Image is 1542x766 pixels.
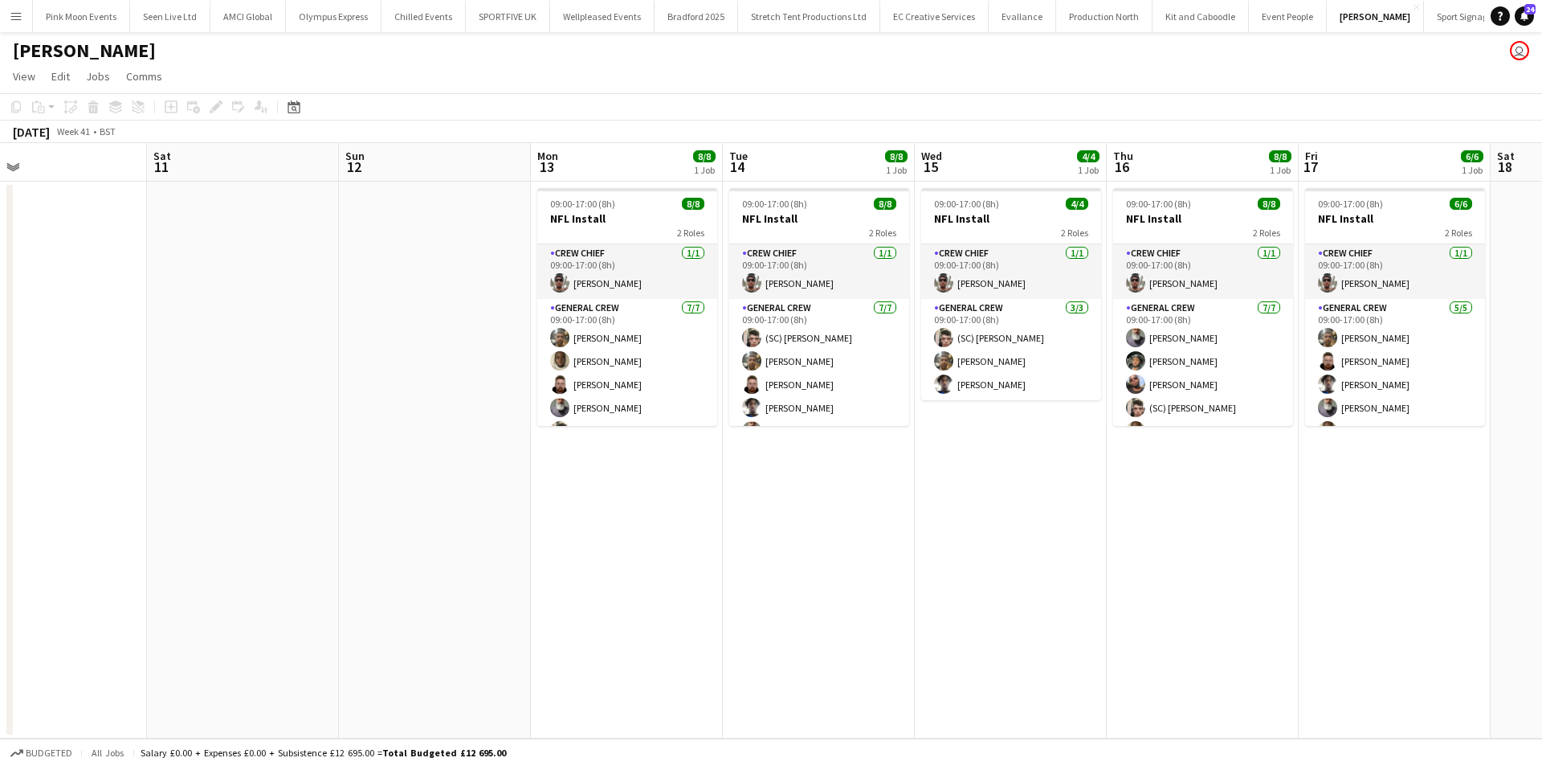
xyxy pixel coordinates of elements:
[1424,1,1506,32] button: Sport Signage
[1305,244,1485,299] app-card-role: Crew Chief1/109:00-17:00 (8h)[PERSON_NAME]
[729,149,748,163] span: Tue
[677,227,704,239] span: 2 Roles
[1305,149,1318,163] span: Fri
[738,1,880,32] button: Stretch Tent Productions Ltd
[1524,4,1536,14] span: 24
[26,748,72,759] span: Budgeted
[286,1,381,32] button: Olympus Express
[682,198,704,210] span: 8/8
[537,188,717,426] app-job-card: 09:00-17:00 (8h)8/8NFL Install2 RolesCrew Chief1/109:00-17:00 (8h)[PERSON_NAME]General Crew7/709:...
[880,1,989,32] button: EC Creative Services
[1113,299,1293,494] app-card-role: General Crew7/709:00-17:00 (8h)[PERSON_NAME][PERSON_NAME][PERSON_NAME](SC) [PERSON_NAME][PERSON_N...
[1077,150,1099,162] span: 4/4
[921,149,942,163] span: Wed
[1515,6,1534,26] a: 24
[729,211,909,226] h3: NFL Install
[537,149,558,163] span: Mon
[1318,198,1383,210] span: 09:00-17:00 (8h)
[466,1,550,32] button: SPORTFIVE UK
[80,66,116,87] a: Jobs
[8,744,75,762] button: Budgeted
[1113,149,1133,163] span: Thu
[729,244,909,299] app-card-role: Crew Chief1/109:00-17:00 (8h)[PERSON_NAME]
[1510,41,1529,60] app-user-avatar: Dominic Riley
[537,211,717,226] h3: NFL Install
[382,747,506,759] span: Total Budgeted £12 695.00
[1249,1,1327,32] button: Event People
[88,747,127,759] span: All jobs
[120,66,169,87] a: Comms
[1462,164,1483,176] div: 1 Job
[1305,211,1485,226] h3: NFL Install
[550,198,615,210] span: 09:00-17:00 (8h)
[1270,164,1291,176] div: 1 Job
[921,299,1101,400] app-card-role: General Crew3/309:00-17:00 (8h)(SC) [PERSON_NAME][PERSON_NAME][PERSON_NAME]
[141,747,506,759] div: Salary £0.00 + Expenses £0.00 + Subsistence £12 695.00 =
[655,1,738,32] button: Bradford 2025
[126,69,162,84] span: Comms
[13,39,156,63] h1: [PERSON_NAME]
[1497,149,1515,163] span: Sat
[51,69,70,84] span: Edit
[33,1,130,32] button: Pink Moon Events
[874,198,896,210] span: 8/8
[13,69,35,84] span: View
[343,158,365,176] span: 12
[729,188,909,426] app-job-card: 09:00-17:00 (8h)8/8NFL Install2 RolesCrew Chief1/109:00-17:00 (8h)[PERSON_NAME]General Crew7/709:...
[1445,227,1472,239] span: 2 Roles
[210,1,286,32] button: AMCI Global
[1495,158,1515,176] span: 18
[1461,150,1483,162] span: 6/6
[694,164,715,176] div: 1 Job
[1327,1,1424,32] button: [PERSON_NAME]
[1078,164,1099,176] div: 1 Job
[1066,198,1088,210] span: 4/4
[550,1,655,32] button: Wellpleased Events
[151,158,171,176] span: 11
[886,164,907,176] div: 1 Job
[6,66,42,87] a: View
[921,244,1101,299] app-card-role: Crew Chief1/109:00-17:00 (8h)[PERSON_NAME]
[989,1,1056,32] button: Evallance
[130,1,210,32] button: Seen Live Ltd
[1061,227,1088,239] span: 2 Roles
[1450,198,1472,210] span: 6/6
[742,198,807,210] span: 09:00-17:00 (8h)
[885,150,908,162] span: 8/8
[153,149,171,163] span: Sat
[1113,211,1293,226] h3: NFL Install
[727,158,748,176] span: 14
[1113,188,1293,426] app-job-card: 09:00-17:00 (8h)8/8NFL Install2 RolesCrew Chief1/109:00-17:00 (8h)[PERSON_NAME]General Crew7/709:...
[535,158,558,176] span: 13
[53,125,93,137] span: Week 41
[1305,299,1485,447] app-card-role: General Crew5/509:00-17:00 (8h)[PERSON_NAME][PERSON_NAME][PERSON_NAME][PERSON_NAME][PERSON_NAME]
[693,150,716,162] span: 8/8
[1303,158,1318,176] span: 17
[1269,150,1291,162] span: 8/8
[934,198,999,210] span: 09:00-17:00 (8h)
[1253,227,1280,239] span: 2 Roles
[919,158,942,176] span: 15
[45,66,76,87] a: Edit
[1305,188,1485,426] app-job-card: 09:00-17:00 (8h)6/6NFL Install2 RolesCrew Chief1/109:00-17:00 (8h)[PERSON_NAME]General Crew5/509:...
[729,299,909,494] app-card-role: General Crew7/709:00-17:00 (8h)(SC) [PERSON_NAME][PERSON_NAME][PERSON_NAME][PERSON_NAME][PERSON_N...
[921,188,1101,400] app-job-card: 09:00-17:00 (8h)4/4NFL Install2 RolesCrew Chief1/109:00-17:00 (8h)[PERSON_NAME]General Crew3/309:...
[869,227,896,239] span: 2 Roles
[537,299,717,494] app-card-role: General Crew7/709:00-17:00 (8h)[PERSON_NAME][PERSON_NAME][PERSON_NAME][PERSON_NAME](SC) [PERSON_N...
[345,149,365,163] span: Sun
[537,244,717,299] app-card-role: Crew Chief1/109:00-17:00 (8h)[PERSON_NAME]
[86,69,110,84] span: Jobs
[1113,244,1293,299] app-card-role: Crew Chief1/109:00-17:00 (8h)[PERSON_NAME]
[381,1,466,32] button: Chilled Events
[921,211,1101,226] h3: NFL Install
[100,125,116,137] div: BST
[1126,198,1191,210] span: 09:00-17:00 (8h)
[13,124,50,140] div: [DATE]
[1258,198,1280,210] span: 8/8
[1152,1,1249,32] button: Kit and Caboodle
